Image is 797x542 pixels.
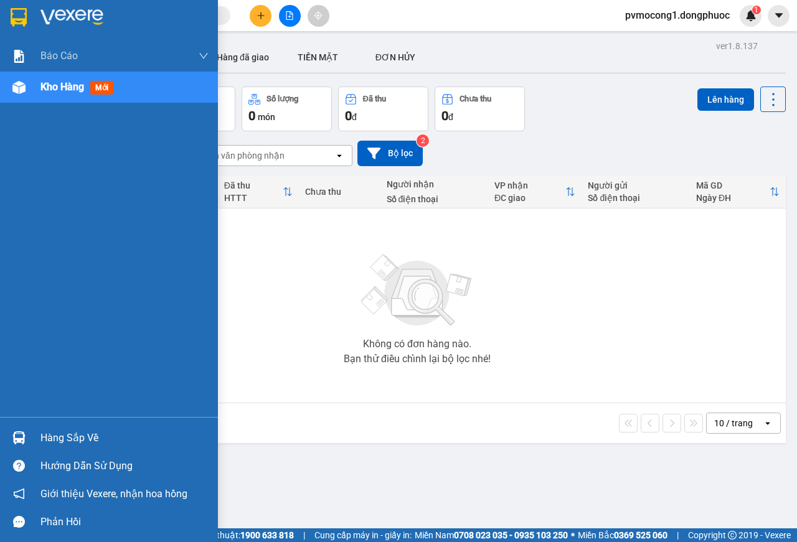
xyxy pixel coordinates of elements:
[357,141,423,166] button: Bộ lọc
[224,193,283,203] div: HTTT
[697,88,754,111] button: Lên hàng
[435,86,525,131] button: Chưa thu0đ
[40,48,78,63] span: Báo cáo
[415,528,568,542] span: Miền Nam
[199,149,285,162] div: Chọn văn phòng nhận
[308,5,329,27] button: aim
[773,10,785,21] span: caret-down
[242,86,332,131] button: Số lượng0món
[728,531,737,540] span: copyright
[752,6,761,14] sup: 1
[690,175,786,208] th: Toggle SortBy
[454,530,568,540] strong: 0708 023 035 - 0935 103 250
[338,86,428,131] button: Đã thu0đ
[285,11,294,20] span: file-add
[248,108,255,123] span: 0
[40,81,84,93] span: Kho hàng
[314,11,323,20] span: aim
[494,180,565,190] div: VP nhận
[303,528,305,542] span: |
[298,52,338,62] span: TIỀN MẶT
[258,112,275,122] span: món
[768,5,790,27] button: caret-down
[13,488,25,500] span: notification
[745,10,757,21] img: icon-new-feature
[352,112,357,122] span: đ
[714,417,753,429] div: 10 / trang
[345,108,352,123] span: 0
[355,247,479,334] img: svg+xml;base64,PHN2ZyBjbGFzcz0ibGlzdC1wbHVnX19zdmciIHhtbG5zPSJodHRwOi8vd3d3LnczLm9yZy8yMDAwL3N2Zy...
[754,6,758,14] span: 1
[40,513,209,531] div: Phản hồi
[588,193,683,203] div: Số điện thoại
[488,175,582,208] th: Toggle SortBy
[614,530,667,540] strong: 0369 525 060
[417,134,429,147] sup: 2
[615,7,740,23] span: pvmocong1.dongphuoc
[494,193,565,203] div: ĐC giao
[363,339,471,349] div: Không có đơn hàng nào.
[571,533,575,538] span: ⚪️
[696,180,770,190] div: Mã GD
[334,151,344,161] svg: open
[314,528,412,542] span: Cung cấp máy in - giấy in:
[363,95,386,103] div: Đã thu
[90,81,113,95] span: mới
[13,460,25,472] span: question-circle
[266,95,298,103] div: Số lượng
[207,42,279,72] button: Hàng đã giao
[13,516,25,528] span: message
[240,530,294,540] strong: 1900 633 818
[179,528,294,542] span: Hỗ trợ kỹ thuật:
[696,193,770,203] div: Ngày ĐH
[257,11,265,20] span: plus
[40,486,187,502] span: Giới thiệu Vexere, nhận hoa hồng
[11,8,27,27] img: logo-vxr
[448,112,453,122] span: đ
[199,51,209,61] span: down
[588,180,683,190] div: Người gửi
[716,39,758,53] div: ver 1.8.137
[387,194,482,204] div: Số điện thoại
[375,52,415,62] span: ĐƠN HỦY
[305,187,374,197] div: Chưa thu
[441,108,448,123] span: 0
[250,5,271,27] button: plus
[40,457,209,475] div: Hướng dẫn sử dụng
[279,5,301,27] button: file-add
[578,528,667,542] span: Miền Bắc
[218,175,299,208] th: Toggle SortBy
[344,354,491,364] div: Bạn thử điều chỉnh lại bộ lọc nhé!
[12,431,26,444] img: warehouse-icon
[763,418,773,428] svg: open
[224,180,283,190] div: Đã thu
[12,81,26,94] img: warehouse-icon
[12,50,26,63] img: solution-icon
[460,95,491,103] div: Chưa thu
[40,429,209,447] div: Hàng sắp về
[677,528,679,542] span: |
[387,179,482,189] div: Người nhận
